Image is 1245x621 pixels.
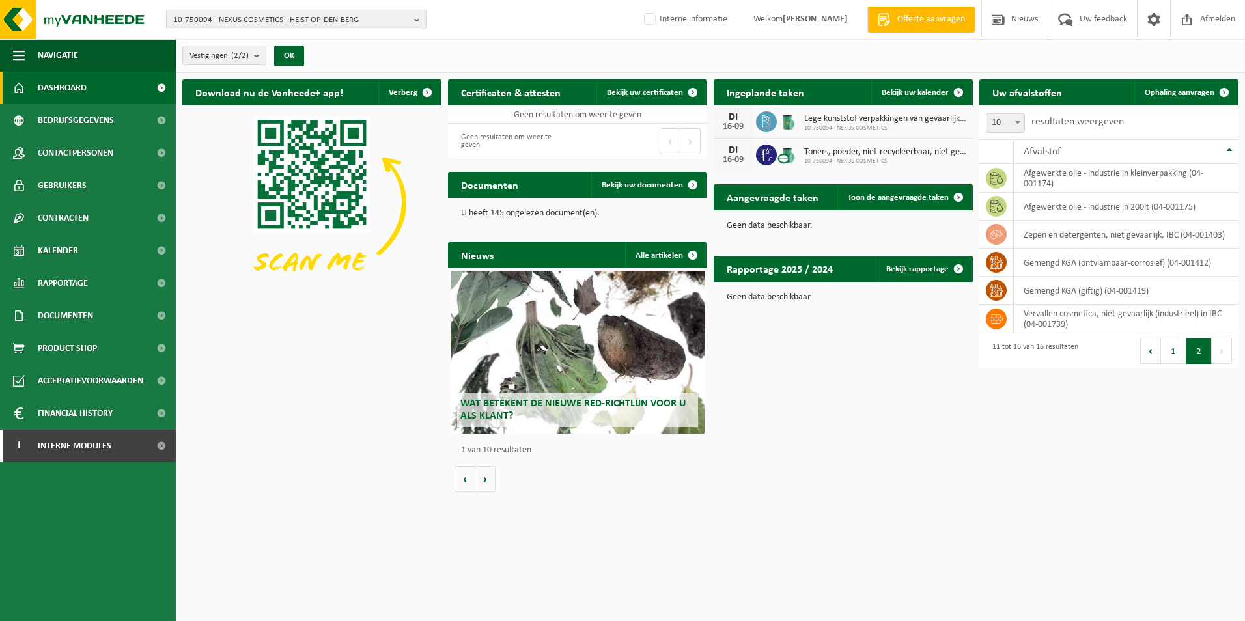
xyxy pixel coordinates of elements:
[720,122,746,131] div: 16-09
[1014,221,1238,249] td: Zepen en detergenten, niet gevaarlijk, IBC (04-001403)
[182,46,266,65] button: Vestigingen(2/2)
[38,72,87,104] span: Dashboard
[867,7,975,33] a: Offerte aanvragen
[166,10,427,29] button: 10-750094 - NEXUS COSMETICS - HEIST-OP-DEN-BERG
[38,234,78,267] span: Kalender
[871,79,972,105] a: Bekijk uw kalender
[1014,249,1238,277] td: gemengd KGA (ontvlambaar-corrosief) (04-001412)
[894,13,968,26] span: Offerte aanvragen
[804,114,966,124] span: Lege kunststof verpakkingen van gevaarlijke stoffen
[602,181,683,189] span: Bekijk uw documenten
[986,114,1024,132] span: 10
[460,398,686,421] span: Wat betekent de nieuwe RED-richtlijn voor u als klant?
[1014,193,1238,221] td: afgewerkte olie - industrie in 200lt (04-001175)
[848,193,949,202] span: Toon de aangevraagde taken
[231,51,249,60] count: (2/2)
[1186,338,1212,364] button: 2
[455,466,475,492] button: Vorige
[777,143,799,165] img: PB-OT-0200-CU
[38,267,88,299] span: Rapportage
[680,128,701,154] button: Next
[1014,305,1238,333] td: vervallen cosmetica, niet-gevaarlijk (industrieel) in IBC (04-001739)
[38,202,89,234] span: Contracten
[720,156,746,165] div: 16-09
[1212,338,1232,364] button: Next
[783,14,848,24] strong: [PERSON_NAME]
[1014,277,1238,305] td: gemengd KGA (giftig) (04-001419)
[714,256,846,281] h2: Rapportage 2025 / 2024
[777,109,799,131] img: PB-OT-0200-MET-00-02
[38,299,93,332] span: Documenten
[182,105,441,300] img: Download de VHEPlus App
[38,39,78,72] span: Navigatie
[389,89,417,97] span: Verberg
[837,184,972,210] a: Toon de aangevraagde taken
[38,365,143,397] span: Acceptatievoorwaarden
[607,89,683,97] span: Bekijk uw certificaten
[986,337,1078,365] div: 11 tot 16 van 16 resultaten
[714,184,832,210] h2: Aangevraagde taken
[13,430,25,462] span: I
[1161,338,1186,364] button: 1
[882,89,949,97] span: Bekijk uw kalender
[1031,117,1124,127] label: resultaten weergeven
[182,79,356,105] h2: Download nu de Vanheede+ app!
[448,105,707,124] td: Geen resultaten om weer te geven
[596,79,706,105] a: Bekijk uw certificaten
[475,466,496,492] button: Volgende
[1014,164,1238,193] td: afgewerkte olie - industrie in kleinverpakking (04-001174)
[38,137,113,169] span: Contactpersonen
[461,446,701,455] p: 1 van 10 resultaten
[986,113,1025,133] span: 10
[660,128,680,154] button: Previous
[38,397,113,430] span: Financial History
[173,10,409,30] span: 10-750094 - NEXUS COSMETICS - HEIST-OP-DEN-BERG
[378,79,440,105] button: Verberg
[979,79,1075,105] h2: Uw afvalstoffen
[804,147,966,158] span: Toners, poeder, niet-recycleerbaar, niet gevaarlijk
[38,104,114,137] span: Bedrijfsgegevens
[720,145,746,156] div: DI
[804,124,966,132] span: 10-750094 - NEXUS COSMETICS
[625,242,706,268] a: Alle artikelen
[876,256,972,282] a: Bekijk rapportage
[804,158,966,165] span: 10-750094 - NEXUS COSMETICS
[641,10,727,29] label: Interne informatie
[714,79,817,105] h2: Ingeplande taken
[1134,79,1237,105] a: Ophaling aanvragen
[451,271,705,434] a: Wat betekent de nieuwe RED-richtlijn voor u als klant?
[1024,146,1061,157] span: Afvalstof
[38,169,87,202] span: Gebruikers
[727,221,960,230] p: Geen data beschikbaar.
[591,172,706,198] a: Bekijk uw documenten
[1140,338,1161,364] button: Previous
[189,46,249,66] span: Vestigingen
[448,242,507,268] h2: Nieuws
[38,430,111,462] span: Interne modules
[38,332,97,365] span: Product Shop
[274,46,304,66] button: OK
[1145,89,1214,97] span: Ophaling aanvragen
[448,79,574,105] h2: Certificaten & attesten
[727,293,960,302] p: Geen data beschikbaar
[720,112,746,122] div: DI
[455,127,571,156] div: Geen resultaten om weer te geven
[448,172,531,197] h2: Documenten
[461,209,694,218] p: U heeft 145 ongelezen document(en).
